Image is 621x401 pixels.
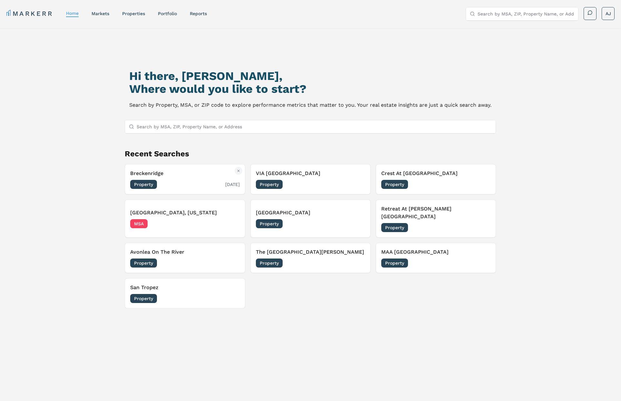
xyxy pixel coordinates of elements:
span: Property [381,180,408,189]
span: [DATE] [351,220,365,227]
span: Property [130,259,157,268]
span: AJ [606,10,611,17]
h3: [GEOGRAPHIC_DATA], [US_STATE] [130,209,239,217]
a: markets [92,11,109,16]
span: [DATE] [225,220,240,227]
a: MARKERR [6,9,53,18]
h3: Retreat At [PERSON_NAME][GEOGRAPHIC_DATA] [381,205,490,220]
h3: VIA [GEOGRAPHIC_DATA] [256,170,365,177]
p: Search by Property, MSA, or ZIP code to explore performance metrics that matter to you. Your real... [129,101,491,110]
h2: Where would you like to start? [129,83,491,95]
h3: [GEOGRAPHIC_DATA] [256,209,365,217]
a: properties [122,11,145,16]
button: Remove MAA River OaksMAA [GEOGRAPHIC_DATA]Property[DATE] [376,243,496,273]
a: Portfolio [158,11,177,16]
span: [DATE] [225,260,240,266]
span: Property [130,294,157,303]
span: [DATE] [476,224,490,231]
span: Property [256,180,283,189]
span: MSA [130,219,148,228]
a: reports [190,11,207,16]
button: AJ [602,7,615,20]
h3: San Tropez [130,284,239,291]
button: Remove Breckenridge [235,167,242,175]
button: Remove Rosemont Berkeley Lake[GEOGRAPHIC_DATA]Property[DATE] [250,200,371,238]
h3: MAA [GEOGRAPHIC_DATA] [381,248,490,256]
span: [DATE] [225,295,240,302]
span: [DATE] [225,181,240,188]
span: [DATE] [476,260,490,266]
h3: Avonlea On The River [130,248,239,256]
span: [DATE] [476,181,490,188]
h3: Crest At [GEOGRAPHIC_DATA] [381,170,490,177]
button: Remove BreckenridgeBreckenridgeProperty[DATE] [125,164,245,194]
span: Property [381,259,408,268]
input: Search by MSA, ZIP, Property Name, or Address [137,120,492,133]
button: Remove Avonlea On The RiverAvonlea On The RiverProperty[DATE] [125,243,245,273]
span: Property [256,219,283,228]
h3: The [GEOGRAPHIC_DATA][PERSON_NAME] [256,248,365,256]
h2: Recent Searches [125,149,496,159]
span: Property [130,180,157,189]
span: [DATE] [351,181,365,188]
button: Remove VIA Seaport ResidencesVIA [GEOGRAPHIC_DATA]Property[DATE] [250,164,371,194]
a: home [66,11,79,16]
span: Property [381,223,408,232]
input: Search by MSA, ZIP, Property Name, or Address [478,7,574,20]
button: Remove Berkeley Lake, Georgia[GEOGRAPHIC_DATA], [US_STATE]MSA[DATE] [125,200,245,238]
span: Property [256,259,283,268]
button: Remove Crest At Berkley LakeCrest At [GEOGRAPHIC_DATA]Property[DATE] [376,164,496,194]
h1: Hi there, [PERSON_NAME], [129,70,491,83]
button: Remove San TropezSan TropezProperty[DATE] [125,278,245,308]
h3: Breckenridge [130,170,239,177]
button: Remove The Atlantic Howell StationThe [GEOGRAPHIC_DATA][PERSON_NAME]Property[DATE] [250,243,371,273]
button: Remove Retreat At Johns CreekRetreat At [PERSON_NAME][GEOGRAPHIC_DATA]Property[DATE] [376,200,496,238]
span: [DATE] [351,260,365,266]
